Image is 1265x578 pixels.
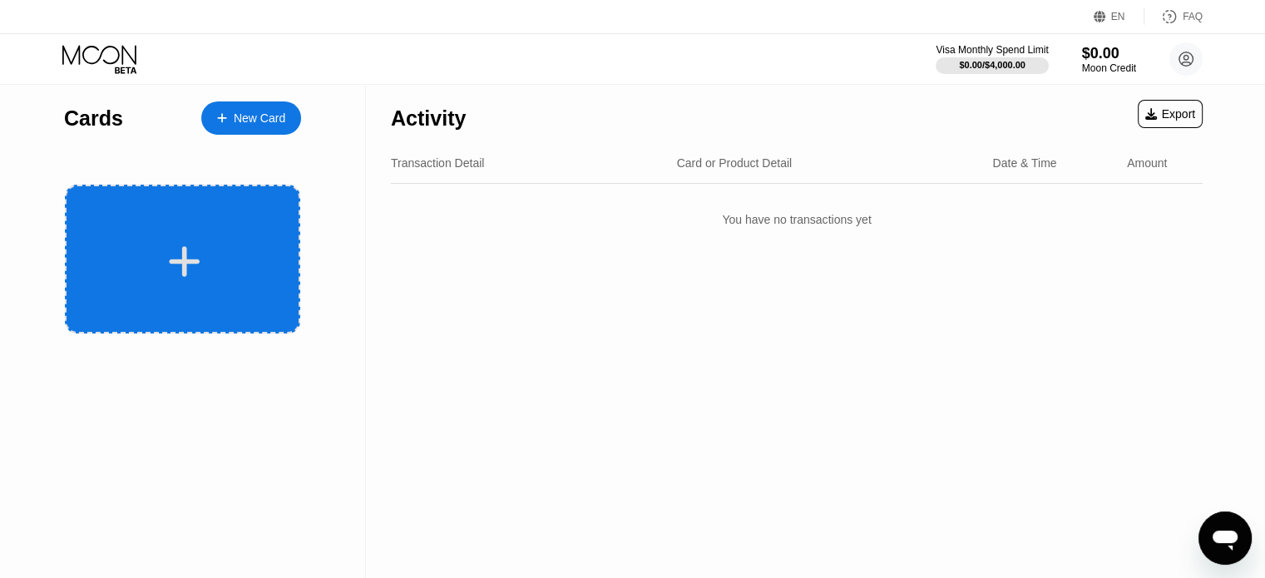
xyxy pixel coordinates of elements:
div: EN [1111,11,1125,22]
div: Visa Monthly Spend Limit$0.00/$4,000.00 [936,44,1048,74]
div: EN [1094,8,1144,25]
div: Transaction Detail [391,156,484,170]
div: $0.00Moon Credit [1082,45,1136,74]
div: Cards [64,106,123,131]
iframe: Button to launch messaging window [1198,511,1252,565]
div: Export [1138,100,1203,128]
div: Amount [1127,156,1167,170]
div: New Card [234,111,285,126]
div: Card or Product Detail [677,156,793,170]
div: FAQ [1183,11,1203,22]
div: FAQ [1144,8,1203,25]
div: You have no transactions yet [391,196,1203,243]
div: Moon Credit [1082,62,1136,74]
div: $0.00 [1082,45,1136,62]
div: Activity [391,106,466,131]
div: $0.00 / $4,000.00 [959,60,1025,70]
div: Visa Monthly Spend Limit [936,44,1048,56]
div: New Card [201,101,301,135]
div: Date & Time [992,156,1056,170]
div: Export [1145,107,1195,121]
